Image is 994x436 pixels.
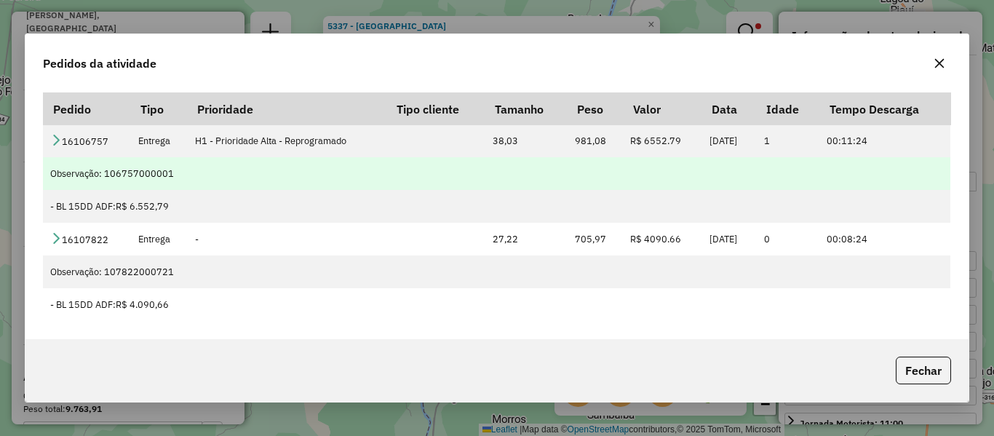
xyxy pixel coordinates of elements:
th: Tipo cliente [386,93,485,124]
span: R$ 6.552,79 [116,200,169,213]
td: 705,97 [567,223,623,255]
div: - BL 15DD ADF: [50,199,943,213]
button: Fechar [896,357,951,384]
div: Observação: 107822000721 [50,265,943,279]
th: Tempo Descarga [819,93,951,124]
span: R$ 4.090,66 [116,298,169,311]
td: 38,03 [485,124,567,157]
td: 27,22 [485,223,567,255]
th: Tipo [130,93,187,124]
th: Prioridade [187,93,386,124]
th: Valor [623,93,702,124]
td: R$ 6552.79 [623,124,702,157]
div: - BL 15DD ADF: [50,298,943,312]
td: 981,08 [567,124,623,157]
span: Entrega [138,135,170,147]
td: H1 - Prioridade Alta - Reprogramado [187,124,386,157]
th: Tamanho [485,93,567,124]
td: [DATE] [702,223,757,255]
td: - [187,223,386,255]
th: Peso [567,93,623,124]
span: Pedidos da atividade [43,55,156,72]
td: 0 [756,223,819,255]
td: 16107822 [43,223,130,255]
span: Entrega [138,233,170,245]
th: Idade [756,93,819,124]
td: 00:08:24 [819,223,951,255]
td: 00:11:24 [819,124,951,157]
div: Observação: 106757000001 [50,167,943,181]
th: Data [702,93,757,124]
th: Pedido [43,93,130,124]
td: 1 [756,124,819,157]
td: 16106757 [43,124,130,157]
td: [DATE] [702,124,757,157]
td: R$ 4090.66 [623,223,702,255]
